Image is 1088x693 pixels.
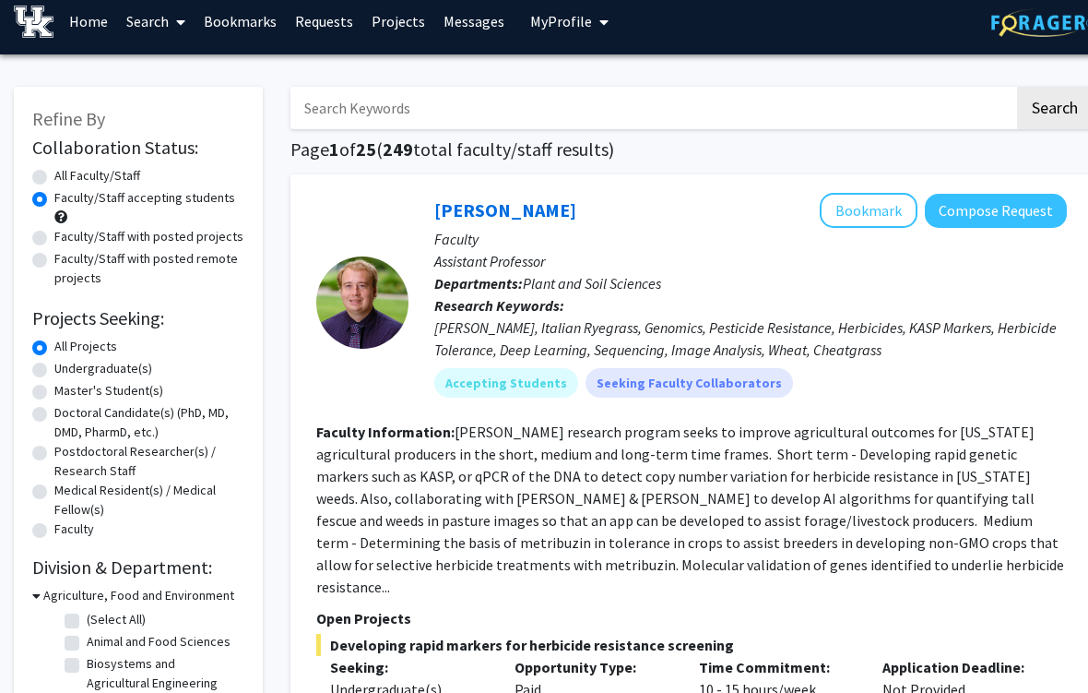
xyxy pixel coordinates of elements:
[316,635,1067,657] span: Developing rapid markers for herbicide resistance screening
[43,587,234,606] h3: Agriculture, Food and Environment
[514,657,671,679] p: Opportunity Type:
[54,520,94,540] label: Faculty
[329,138,339,161] span: 1
[330,657,487,679] p: Seeking:
[434,229,1067,251] p: Faculty
[14,6,53,39] img: University of Kentucky Logo
[925,195,1067,229] button: Compose Request to Samuel Revolinski
[316,424,1064,597] fg-read-more: [PERSON_NAME] research program seeks to improve agricultural outcomes for [US_STATE] agricultural...
[32,108,105,131] span: Refine By
[14,610,78,679] iframe: Chat
[316,608,1067,630] p: Open Projects
[882,657,1039,679] p: Application Deadline:
[820,194,917,229] button: Add Samuel Revolinski to Bookmarks
[356,138,376,161] span: 25
[383,138,413,161] span: 249
[290,88,1014,130] input: Search Keywords
[523,275,661,293] span: Plant and Soil Sciences
[87,633,231,652] label: Animal and Food Sciences
[530,13,592,31] span: My Profile
[316,424,455,442] b: Faculty Information:
[54,443,244,482] label: Postdoctoral Researcher(s) / Research Staff
[434,199,576,222] a: [PERSON_NAME]
[54,189,235,209] label: Faculty/Staff accepting students
[87,611,146,630] label: (Select All)
[54,250,244,289] label: Faculty/Staff with posted remote projects
[32,137,244,160] h2: Collaboration Status:
[32,557,244,579] h2: Division & Department:
[434,369,578,399] mat-chip: Accepting Students
[54,404,244,443] label: Doctoral Candidate(s) (PhD, MD, DMD, PharmD, etc.)
[54,338,117,357] label: All Projects
[434,297,564,316] b: Research Keywords:
[54,482,244,520] label: Medical Resident(s) / Medical Fellow(s)
[54,382,163,401] label: Master's Student(s)
[585,369,793,399] mat-chip: Seeking Faculty Collaborators
[699,657,856,679] p: Time Commitment:
[54,167,140,186] label: All Faculty/Staff
[54,360,152,379] label: Undergraduate(s)
[434,317,1067,362] div: [PERSON_NAME], Italian Ryegrass, Genomics, Pesticide Resistance, Herbicides, KASP Markers, Herbic...
[32,308,244,330] h2: Projects Seeking:
[434,251,1067,273] p: Assistant Professor
[54,228,243,247] label: Faculty/Staff with posted projects
[434,275,523,293] b: Departments:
